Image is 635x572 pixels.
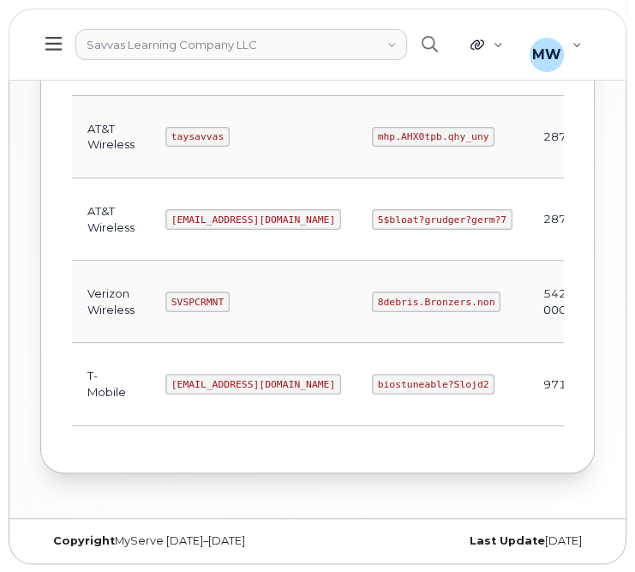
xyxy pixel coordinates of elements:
td: Verizon Wireless [72,261,150,343]
code: SVSPCRMNT [165,292,230,312]
div: MyServe [DATE]–[DATE] [40,534,318,548]
code: taysavvas [165,127,230,148]
code: 5$bloat?grudger?germ?7 [372,209,512,230]
code: biostuneable?Slojd2 [372,374,494,394]
iframe: Messenger Launcher [560,497,622,559]
code: 8debris.Bronzers.non [372,292,500,312]
div: Marissa Weiss [518,27,594,62]
span: MW [532,45,561,65]
strong: Copyright [53,534,115,547]
code: [EMAIL_ADDRESS][DOMAIN_NAME] [165,209,341,230]
div: [DATE] [318,534,596,548]
a: Savvas Learning Company LLC [75,29,407,60]
strong: Last Update [470,534,545,547]
code: mhp.AHX0tpb.qhy_uny [372,127,494,148]
td: AT&T Wireless [72,96,150,178]
td: AT&T Wireless [72,178,150,261]
code: [EMAIL_ADDRESS][DOMAIN_NAME] [165,374,341,394]
td: T-Mobile [72,343,150,425]
div: Quicklinks [458,27,514,62]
